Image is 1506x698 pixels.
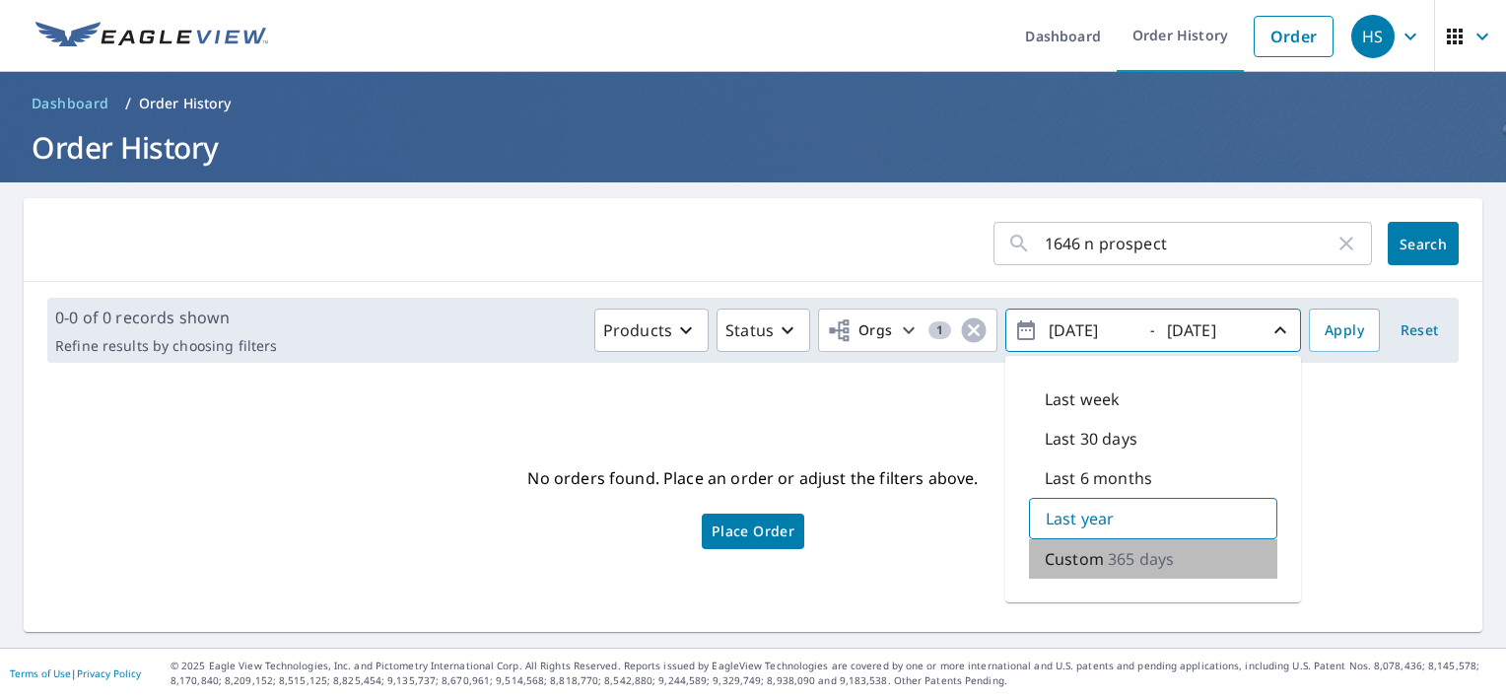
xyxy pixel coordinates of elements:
[1045,216,1335,271] input: Address, Report #, Claim ID, etc.
[32,94,109,113] span: Dashboard
[10,666,71,680] a: Terms of Use
[24,88,1482,119] nav: breadcrumb
[818,309,997,352] button: Orgs1
[77,666,141,680] a: Privacy Policy
[1403,235,1443,253] span: Search
[1029,458,1277,498] div: Last 6 months
[1254,16,1334,57] a: Order
[1108,547,1174,571] p: 365 days
[1043,314,1139,346] input: yyyy/mm/dd
[603,318,672,342] p: Products
[827,318,893,343] span: Orgs
[125,92,131,115] li: /
[1325,318,1364,343] span: Apply
[1014,314,1292,348] span: -
[1029,539,1277,579] div: Custom365 days
[712,526,794,536] span: Place Order
[527,462,978,494] p: No orders found. Place an order or adjust the filters above.
[1045,387,1120,411] p: Last week
[35,22,268,51] img: EV Logo
[594,309,709,352] button: Products
[717,309,810,352] button: Status
[1029,380,1277,419] div: Last week
[1351,15,1395,58] div: HS
[55,337,277,355] p: Refine results by choosing filters
[702,514,804,549] a: Place Order
[1388,309,1451,352] button: Reset
[1045,466,1152,490] p: Last 6 months
[1396,318,1443,343] span: Reset
[1005,309,1301,352] button: -
[1046,507,1114,530] p: Last year
[24,127,1482,168] h1: Order History
[10,667,141,679] p: |
[1029,419,1277,458] div: Last 30 days
[928,323,951,337] span: 1
[725,318,774,342] p: Status
[1045,427,1137,451] p: Last 30 days
[139,94,232,113] p: Order History
[1029,498,1277,539] div: Last year
[1045,547,1104,571] p: Custom
[1309,309,1380,352] button: Apply
[24,88,117,119] a: Dashboard
[1388,222,1459,265] button: Search
[171,659,1496,688] p: © 2025 Eagle View Technologies, Inc. and Pictometry International Corp. All Rights Reserved. Repo...
[1161,314,1258,346] input: yyyy/mm/dd
[55,306,277,329] p: 0-0 of 0 records shown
